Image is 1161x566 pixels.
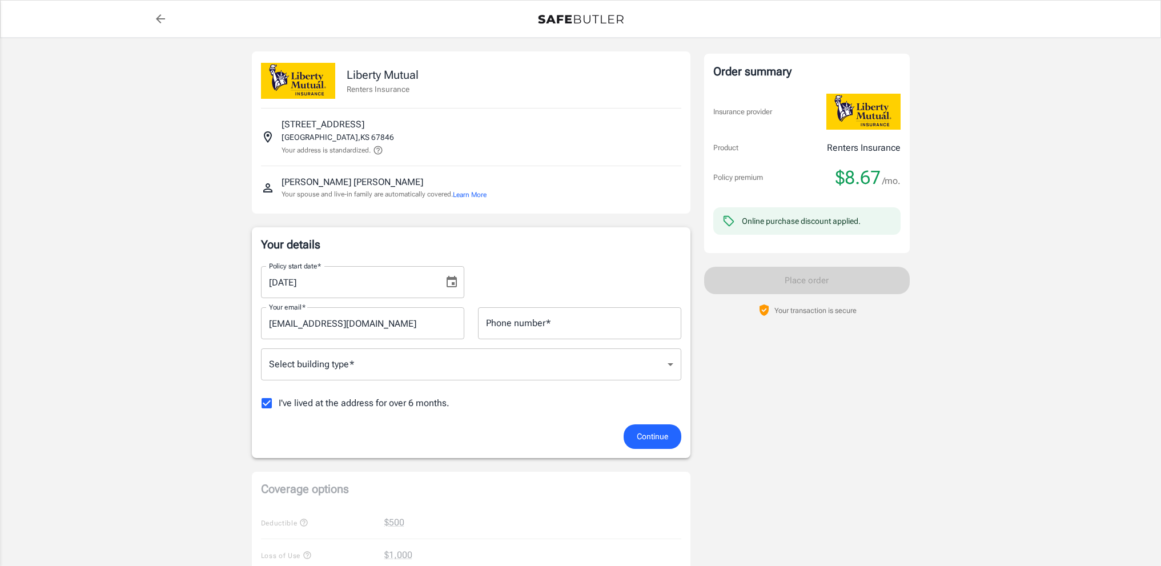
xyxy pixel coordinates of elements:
[742,215,861,227] div: Online purchase discount applied.
[269,302,306,312] label: Your email
[637,429,668,444] span: Continue
[713,142,738,154] p: Product
[713,172,763,183] p: Policy premium
[282,118,364,131] p: [STREET_ADDRESS]
[347,66,419,83] p: Liberty Mutual
[282,189,487,200] p: Your spouse and live-in family are automatically covered.
[282,131,394,143] p: [GEOGRAPHIC_DATA] , KS 67846
[261,63,335,99] img: Liberty Mutual
[624,424,681,449] button: Continue
[826,94,901,130] img: Liberty Mutual
[882,173,901,189] span: /mo.
[538,15,624,24] img: Back to quotes
[827,141,901,155] p: Renters Insurance
[713,106,772,118] p: Insurance provider
[261,307,464,339] input: Enter email
[282,175,423,189] p: [PERSON_NAME] [PERSON_NAME]
[261,130,275,144] svg: Insured address
[261,181,275,195] svg: Insured person
[149,7,172,30] a: back to quotes
[261,236,681,252] p: Your details
[774,305,857,316] p: Your transaction is secure
[279,396,449,410] span: I've lived at the address for over 6 months.
[347,83,419,95] p: Renters Insurance
[440,271,463,294] button: Choose date, selected date is Sep 22, 2025
[269,261,322,271] label: Policy start date
[835,166,881,189] span: $8.67
[713,63,901,80] div: Order summary
[453,190,487,200] button: Learn More
[282,145,371,155] p: Your address is standardized.
[261,266,436,298] input: MM/DD/YYYY
[478,307,681,339] input: Enter number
